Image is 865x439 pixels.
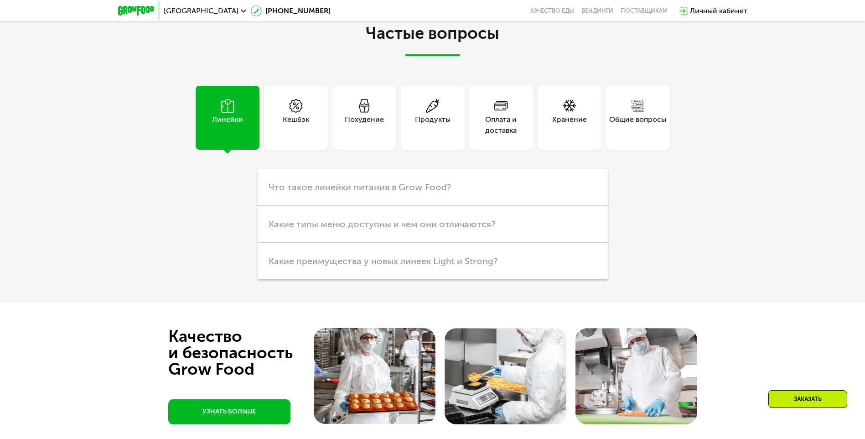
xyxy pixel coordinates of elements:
div: Качество и безопасность Grow Food [168,328,326,377]
h2: Частые вопросы [177,24,688,56]
div: Хранение [552,114,587,136]
div: Похудение [345,114,384,136]
a: Вендинги [581,7,613,15]
div: Продукты [415,114,451,136]
span: Какие типы меню доступны и чем они отличаются? [269,219,495,230]
div: поставщикам [621,7,668,15]
span: [GEOGRAPHIC_DATA] [164,7,238,15]
a: Качество еды [530,7,574,15]
div: Линейки [212,114,243,136]
div: Кешбэк [283,114,309,136]
div: Оплата и доставка [469,114,533,136]
div: Заказать [768,390,847,408]
span: Что такое линейки питания в Grow Food? [269,182,451,193]
span: Какие преимущества у новых линеек Light и Strong? [269,256,497,267]
div: Общие вопросы [609,114,666,136]
div: Личный кабинет [690,5,747,16]
a: УЗНАТЬ БОЛЬШЕ [168,399,290,424]
a: [PHONE_NUMBER] [251,5,331,16]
